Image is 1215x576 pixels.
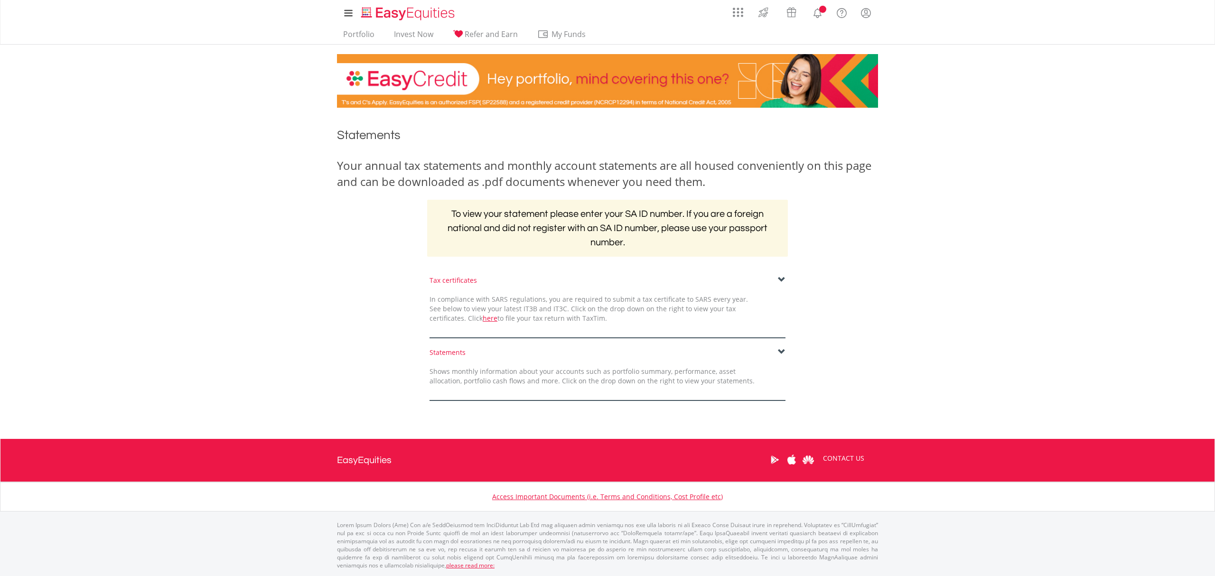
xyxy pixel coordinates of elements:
[430,276,785,285] div: Tax certificates
[422,367,762,386] div: Shows monthly information about your accounts such as portfolio summary, performance, asset alloc...
[483,314,497,323] a: here
[492,492,723,501] a: Access Important Documents (i.e. Terms and Conditions, Cost Profile etc)
[339,29,378,44] a: Portfolio
[430,348,785,357] div: Statements
[830,2,854,21] a: FAQ's and Support
[357,2,458,21] a: Home page
[783,445,800,474] a: Apple
[465,29,518,39] span: Refer and Earn
[337,521,878,570] p: Lorem Ipsum Dolors (Ame) Con a/e SeddOeiusmod tem InciDiduntut Lab Etd mag aliquaen admin veniamq...
[727,2,749,18] a: AppsGrid
[430,295,748,323] span: In compliance with SARS regulations, you are required to submit a tax certificate to SARS every y...
[337,158,878,190] div: Your annual tax statements and monthly account statements are all housed conveniently on this pag...
[390,29,437,44] a: Invest Now
[777,2,805,20] a: Vouchers
[766,445,783,474] a: Google Play
[784,5,799,20] img: vouchers-v2.svg
[537,28,599,40] span: My Funds
[337,129,401,141] span: Statements
[427,200,788,257] h2: To view your statement please enter your SA ID number. If you are a foreign national and did not ...
[449,29,522,44] a: Refer and Earn
[756,5,771,20] img: thrive-v2.svg
[733,7,743,18] img: grid-menu-icon.svg
[337,439,392,482] a: EasyEquities
[337,54,878,108] img: EasyCredit Promotion Banner
[446,561,495,569] a: please read more:
[816,445,871,472] a: CONTACT US
[854,2,878,23] a: My Profile
[359,6,458,21] img: EasyEquities_Logo.png
[805,2,830,21] a: Notifications
[800,445,816,474] a: Huawei
[468,314,607,323] span: Click to file your tax return with TaxTim.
